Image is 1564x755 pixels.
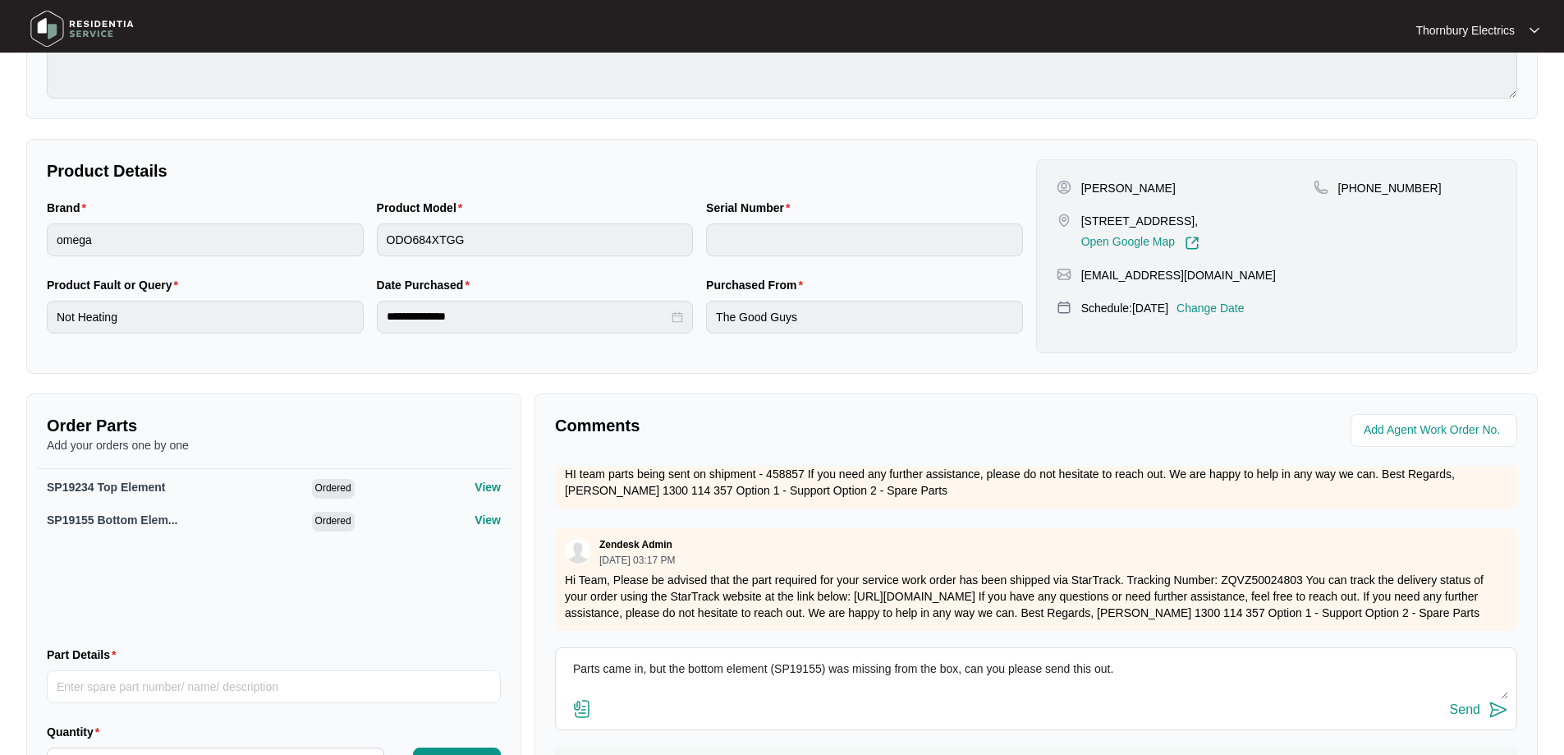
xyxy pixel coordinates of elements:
[1081,236,1199,251] a: Open Google Map
[47,159,1023,182] p: Product Details
[565,572,1507,621] p: Hi Team, Please be advised that the part required for your service work order has been shipped vi...
[706,200,796,216] label: Serial Number
[377,223,694,256] input: Product Model
[387,308,669,325] input: Date Purchased
[1081,267,1276,283] p: [EMAIL_ADDRESS][DOMAIN_NAME]
[47,670,501,703] input: Part Details
[1081,180,1176,196] p: [PERSON_NAME]
[1364,421,1507,440] input: Add Agent Work Order No.
[706,223,1023,256] input: Serial Number
[1057,267,1071,282] img: map-pin
[565,466,1507,499] p: HI team parts being sent on shipment - 458857 If you need any further assistance, please do not h...
[475,479,501,495] p: View
[377,277,476,293] label: Date Purchased
[566,539,590,564] img: user.svg
[47,223,364,256] input: Brand
[47,724,106,740] label: Quantity
[1057,213,1071,228] img: map-pin
[47,301,364,334] input: Product Fault or Query
[706,277,810,293] label: Purchased From
[47,647,123,663] label: Part Details
[1530,26,1539,35] img: dropdown arrow
[599,538,672,551] p: Zendesk Admin
[475,512,501,528] p: View
[47,200,93,216] label: Brand
[564,656,1508,699] textarea: Parts came in, but the bottom element (SP19155) was missing from the box, can you please send thi...
[572,699,592,719] img: file-attachment-doc.svg
[706,301,1023,334] input: Purchased From
[1488,700,1508,720] img: send-icon.svg
[1057,180,1071,195] img: user-pin
[1081,213,1199,229] p: [STREET_ADDRESS],
[555,414,1025,437] p: Comments
[1057,300,1071,315] img: map-pin
[47,437,501,453] p: Add your orders one by one
[1314,180,1328,195] img: map-pin
[1450,702,1480,717] div: Send
[47,277,185,293] label: Product Fault or Query
[312,512,355,532] span: Ordered
[1176,300,1245,316] p: Change Date
[1185,236,1199,251] img: Link-External
[1338,180,1442,196] p: [PHONE_NUMBER]
[1415,22,1515,39] p: Thornbury Electrics
[599,555,675,565] p: [DATE] 03:17 PM
[1450,699,1508,721] button: Send
[25,4,140,53] img: residentia service logo
[47,513,178,527] span: SP19155 Bottom Elem...
[377,200,470,216] label: Product Model
[312,479,355,499] span: Ordered
[47,414,501,437] p: Order Parts
[1081,300,1168,316] p: Schedule: [DATE]
[47,481,165,494] span: SP19234 Top Element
